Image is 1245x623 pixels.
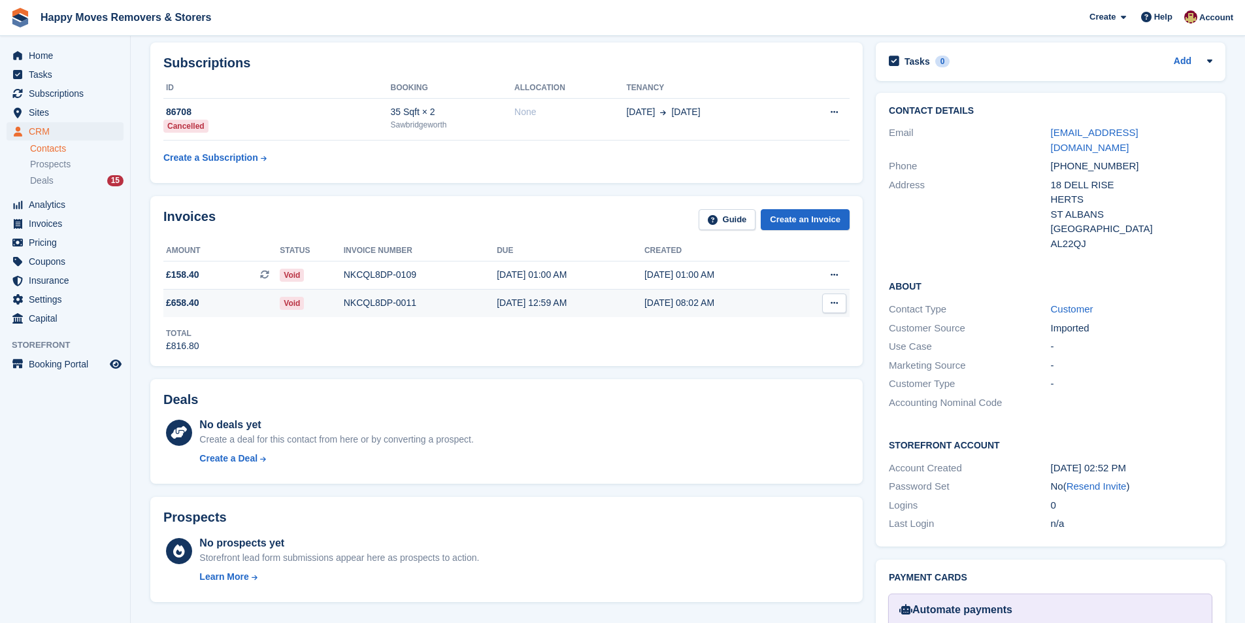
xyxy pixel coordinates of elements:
[163,151,258,165] div: Create a Subscription
[29,233,107,252] span: Pricing
[1199,11,1233,24] span: Account
[889,126,1050,155] div: Email
[344,296,497,310] div: NKCQL8DP-0011
[30,174,124,188] a: Deals 15
[30,158,71,171] span: Prospects
[671,105,700,119] span: [DATE]
[7,195,124,214] a: menu
[390,119,514,131] div: Sawbridgeworth
[7,252,124,271] a: menu
[30,158,124,171] a: Prospects
[889,339,1050,354] div: Use Case
[29,309,107,328] span: Capital
[29,122,107,141] span: CRM
[199,535,479,551] div: No prospects yet
[199,433,473,446] div: Create a deal for this contact from here or by converting a prospect.
[166,339,199,353] div: £816.80
[199,452,473,465] a: Create a Deal
[1051,377,1212,392] div: -
[29,195,107,214] span: Analytics
[1051,516,1212,531] div: n/a
[1051,207,1212,222] div: ST ALBANS
[889,178,1050,252] div: Address
[199,417,473,433] div: No deals yet
[280,241,343,261] th: Status
[10,8,30,27] img: stora-icon-8386f47178a22dfd0bd8f6a31ec36ba5ce8667c1dd55bd0f319d3a0aa187defe.svg
[163,241,280,261] th: Amount
[1067,480,1127,492] a: Resend Invite
[199,570,248,584] div: Learn More
[889,479,1050,494] div: Password Set
[29,355,107,373] span: Booking Portal
[7,103,124,122] a: menu
[889,396,1050,411] div: Accounting Nominal Code
[1051,321,1212,336] div: Imported
[889,159,1050,174] div: Phone
[163,120,208,133] div: Cancelled
[163,56,850,71] h2: Subscriptions
[344,241,497,261] th: Invoice number
[1051,461,1212,476] div: [DATE] 02:52 PM
[1051,339,1212,354] div: -
[699,209,756,231] a: Guide
[626,78,789,99] th: Tenancy
[166,328,199,339] div: Total
[163,209,216,231] h2: Invoices
[7,122,124,141] a: menu
[1051,159,1212,174] div: [PHONE_NUMBER]
[7,214,124,233] a: menu
[1089,10,1116,24] span: Create
[7,309,124,328] a: menu
[1184,10,1197,24] img: Steven Fry
[390,105,514,119] div: 35 Sqft × 2
[889,461,1050,476] div: Account Created
[497,241,644,261] th: Due
[644,241,792,261] th: Created
[889,358,1050,373] div: Marketing Source
[12,339,130,352] span: Storefront
[514,105,626,119] div: None
[163,146,267,170] a: Create a Subscription
[199,452,257,465] div: Create a Deal
[889,498,1050,513] div: Logins
[29,46,107,65] span: Home
[889,438,1212,451] h2: Storefront Account
[1051,178,1212,193] div: 18 DELL RISE
[1174,54,1191,69] a: Add
[35,7,216,28] a: Happy Moves Removers & Storers
[7,46,124,65] a: menu
[29,103,107,122] span: Sites
[7,355,124,373] a: menu
[889,516,1050,531] div: Last Login
[199,570,479,584] a: Learn More
[644,296,792,310] div: [DATE] 08:02 AM
[889,573,1212,583] h2: Payment cards
[163,78,390,99] th: ID
[1051,358,1212,373] div: -
[899,602,1201,618] div: Automate payments
[889,106,1212,116] h2: Contact Details
[29,271,107,290] span: Insurance
[163,510,227,525] h2: Prospects
[935,56,950,67] div: 0
[889,279,1212,292] h2: About
[7,233,124,252] a: menu
[163,392,198,407] h2: Deals
[163,105,390,119] div: 86708
[1051,479,1212,494] div: No
[514,78,626,99] th: Allocation
[29,65,107,84] span: Tasks
[390,78,514,99] th: Booking
[497,296,644,310] div: [DATE] 12:59 AM
[29,290,107,309] span: Settings
[166,268,199,282] span: £158.40
[30,175,54,187] span: Deals
[1051,127,1138,153] a: [EMAIL_ADDRESS][DOMAIN_NAME]
[889,377,1050,392] div: Customer Type
[626,105,655,119] span: [DATE]
[29,84,107,103] span: Subscriptions
[889,321,1050,336] div: Customer Source
[1051,237,1212,252] div: AL22QJ
[108,356,124,372] a: Preview store
[1051,303,1093,314] a: Customer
